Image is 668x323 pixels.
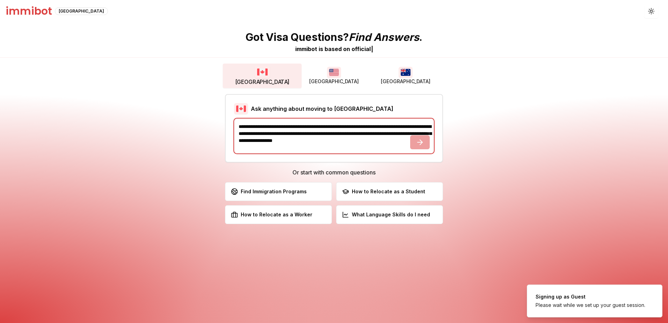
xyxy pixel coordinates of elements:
[235,78,290,86] span: [GEOGRAPHIC_DATA]
[342,188,425,195] div: How to Relocate as a Student
[246,31,422,43] p: Got Visa Questions? .
[234,103,248,114] img: Canada flag
[336,205,443,224] button: What Language Skills do I need
[6,5,52,17] h1: immibot
[325,45,371,52] span: b a s e d o n o f f i c i a l
[342,211,430,218] div: What Language Skills do I need
[225,168,443,177] h3: Or start with common questions
[536,302,645,309] div: Please wait while we set up your guest session.
[255,66,270,78] img: Canada flag
[327,67,341,78] img: USA flag
[349,31,419,43] span: Find Answers
[231,188,307,195] div: Find Immigration Programs
[225,205,332,224] button: How to Relocate as a Worker
[371,45,373,52] span: |
[55,7,108,15] div: [GEOGRAPHIC_DATA]
[251,105,393,113] h2: Ask anything about moving to [GEOGRAPHIC_DATA]
[536,293,645,300] div: Signing up as Guest
[381,78,430,85] span: [GEOGRAPHIC_DATA]
[231,211,312,218] div: How to Relocate as a Worker
[399,67,413,78] img: Australia flag
[225,182,332,201] button: Find Immigration Programs
[336,182,443,201] button: How to Relocate as a Student
[309,78,359,85] span: [GEOGRAPHIC_DATA]
[295,45,323,53] div: immibot is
